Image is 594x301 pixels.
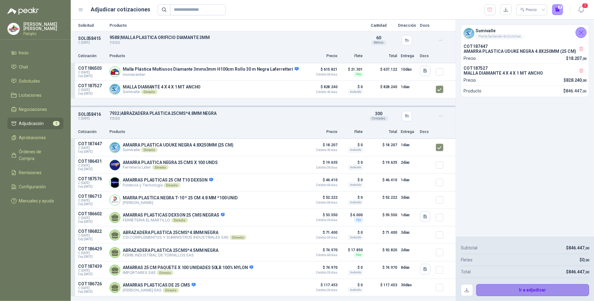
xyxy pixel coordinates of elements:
p: $ 6.000 [341,211,363,219]
p: Docs [420,129,432,135]
button: Ir a adjudicar [476,284,589,296]
p: Ferretería Líder [123,165,218,170]
p: AMARRAS PLASTICAS DE 25 CMS [123,283,196,288]
p: $ 0 [341,159,363,166]
p: 1 días [401,83,416,91]
span: C: [DATE] [78,164,106,167]
p: $ 92.820 [366,246,397,259]
p: COT187527 [78,83,106,88]
img: Logo peakr [7,7,39,15]
p: $ 46.410 [307,176,337,187]
span: Aprobaciones [19,134,46,141]
p: COT186602 [78,211,106,216]
span: Crédito 30 días [307,289,337,292]
p: Producto [110,23,360,27]
p: Cotización [78,53,106,59]
p: 30 días [401,281,416,289]
button: 2 [552,4,563,15]
p: 2 días [401,159,416,166]
p: $ 0 [341,229,363,236]
div: Precio [520,5,538,14]
p: C: [DATE] [78,41,106,45]
p: Docs [420,23,432,27]
div: Directo [164,183,180,188]
p: 11550 [110,116,360,122]
p: Flete [341,53,363,59]
p: AMARRA PLASTICA NEGRA 25 CMS X 100 UNDS [123,160,218,165]
span: C: [DATE] [78,286,106,290]
span: 2 [53,121,60,126]
a: Licitaciones [7,89,63,101]
span: Crédito 30 días [307,219,337,222]
p: $ 17.850 [341,246,363,254]
p: Potencia y Tecnología [123,183,213,188]
p: COT186429 [78,246,106,251]
img: Company Logo [464,28,474,38]
p: $ 0 [341,194,363,201]
p: 9588 | MALLA PLASTICA ORIFICIO DIAMANTE 3MM [110,35,360,40]
p: 10 días [401,66,416,73]
p: $ 74.970 [307,264,337,274]
button: Cerrar [576,27,587,38]
div: Directo [230,235,246,240]
img: Company Logo [8,23,19,35]
p: AMARRAS PLASTICAS DEXSON 25 CMS NEGRAS [123,213,225,218]
p: 3 días [401,194,416,201]
span: Crédito 45 días [307,91,337,94]
p: Docs [420,53,432,59]
p: FERRE INDUSTRIAL DE TORNILLOS SAS [123,253,218,257]
a: Manuales y ayuda [7,195,63,207]
div: Metros [371,40,386,45]
p: Total [366,53,397,59]
span: Crédito 30 días [307,166,337,169]
span: Crédito 30 días [307,271,337,274]
span: Adjudicación [19,120,44,127]
span: Exp: [DATE] [78,150,106,154]
p: 8 días [401,264,416,271]
p: IMPORTAREX SAS [123,270,253,275]
p: Sumivalle [123,147,233,152]
p: 11550 [110,40,360,46]
p: $ 19.635 [366,159,397,171]
span: C: [DATE] [78,251,106,255]
div: Directo [141,147,157,152]
span: Licitaciones [19,92,42,99]
p: 2 días [401,246,416,254]
span: Configuración [19,183,46,190]
img: Company Logo [110,143,120,153]
p: COT186726 [78,281,106,286]
p: Precio [464,77,476,84]
p: $ 0 [341,83,363,91]
span: Crédito 60 días [307,201,337,204]
div: Incluido [348,147,363,152]
span: Solicitudes [19,78,40,84]
p: 1 días [401,141,416,149]
p: AMARRA PLASTICA UDUKE NEGRA 4.8X250MM (25 CM) [123,143,233,147]
span: ,00 [584,270,589,274]
p: COT186713 [78,194,106,199]
a: Órdenes de Compra [7,146,63,164]
p: $ [564,77,587,84]
p: Producto [110,129,303,135]
p: Precio [307,53,337,59]
p: Precio [307,129,337,135]
span: Negociaciones [19,106,47,113]
a: Adjudicación2 [7,118,63,129]
p: Cantidad [363,23,394,27]
p: AMARRAS 25 CM PAQUETE X 100 UNIDADES 50LB 100% NYLON [123,265,253,271]
p: $ 0 [341,281,363,289]
p: Fletes [461,256,472,263]
p: Total [461,268,471,275]
p: Producto [464,88,481,94]
p: $ 0 [341,264,363,271]
span: Exp: [DATE] [78,272,106,276]
h1: Adjudicar cotizaciones [91,5,150,14]
p: ABRAZADERA PLASTICA 25CMS*4.8MM NEGRA [123,230,246,235]
span: C: [DATE] [78,88,106,92]
p: [PERSON_NAME] SAS [123,288,196,293]
p: COT187447 [78,141,106,146]
p: $ 117.453 [366,281,397,294]
img: Company Logo [110,84,120,94]
span: C: [DATE] [78,181,106,185]
span: 846.447 [568,269,589,274]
